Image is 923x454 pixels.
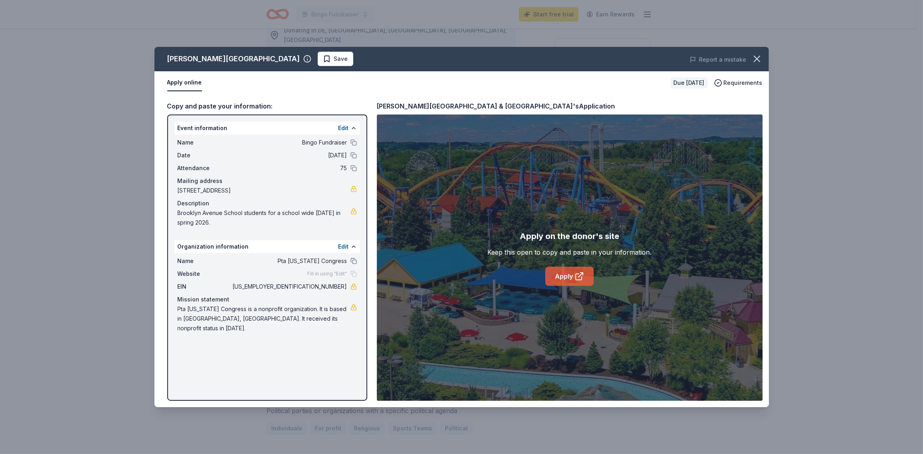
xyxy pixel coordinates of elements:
[671,77,708,88] div: Due [DATE]
[178,151,231,160] span: Date
[520,230,619,243] div: Apply on the donor's site
[178,256,231,266] span: Name
[167,74,202,91] button: Apply online
[318,52,353,66] button: Save
[231,282,347,291] span: [US_EMPLOYER_IDENTIFICATION_NUMBER]
[377,101,615,111] div: [PERSON_NAME][GEOGRAPHIC_DATA] & [GEOGRAPHIC_DATA]'s Application
[338,123,349,133] button: Edit
[174,122,360,135] div: Event information
[714,78,763,88] button: Requirements
[178,208,350,227] span: Brooklyn Avenue School students for a school wide [DATE] in spring 2026.
[231,138,347,147] span: Bingo Fundraiser
[178,138,231,147] span: Name
[178,176,357,186] div: Mailing address
[690,55,747,64] button: Report a mistake
[178,282,231,291] span: EIN
[178,304,350,333] span: Pta [US_STATE] Congress is a nonprofit organization. It is based in [GEOGRAPHIC_DATA], [GEOGRAPHI...
[167,101,367,111] div: Copy and paste your information:
[231,151,347,160] span: [DATE]
[231,256,347,266] span: Pta [US_STATE] Congress
[724,78,763,88] span: Requirements
[178,199,357,208] div: Description
[178,295,357,304] div: Mission statement
[174,240,360,253] div: Organization information
[231,163,347,173] span: 75
[178,186,350,195] span: [STREET_ADDRESS]
[338,242,349,251] button: Edit
[178,269,231,279] span: Website
[334,54,348,64] span: Save
[488,247,652,257] div: Keep this open to copy and paste in your information.
[167,52,300,65] div: [PERSON_NAME][GEOGRAPHIC_DATA]
[308,271,347,277] span: Fill in using "Edit"
[545,267,594,286] a: Apply
[178,163,231,173] span: Attendance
